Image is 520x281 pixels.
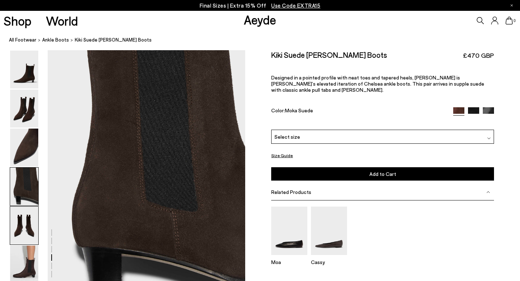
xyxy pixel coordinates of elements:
img: svg%3E [486,190,490,194]
p: Designed in a pointed profile with neat toes and tapered heels, [PERSON_NAME] is [PERSON_NAME]’s ... [271,74,494,93]
span: Navigate to /collections/ss25-final-sizes [271,2,320,9]
span: Add to Cart [369,171,396,177]
nav: breadcrumb [9,30,520,50]
a: Cassy Pointed-Toe Flats Cassy [311,250,347,265]
img: svg%3E [487,137,491,140]
span: Related Products [271,189,311,195]
p: Final Sizes | Extra 15% Off [200,1,321,10]
img: Cassy Pointed-Toe Flats [311,207,347,255]
span: Kiki Suede [PERSON_NAME] Boots [75,36,152,44]
img: Kiki Suede Chelsea Boots - Image 5 [10,207,38,245]
img: Kiki Suede Chelsea Boots - Image 2 [10,90,38,127]
a: World [46,14,78,27]
img: Moa Pointed-Toe Flats [271,207,307,255]
button: Add to Cart [271,167,494,181]
p: Moa [271,259,307,265]
span: Select size [274,133,300,140]
span: Ankle Boots [42,37,69,43]
a: Shop [4,14,31,27]
a: Ankle Boots [42,36,69,44]
p: Cassy [311,259,347,265]
a: Aeyde [244,12,276,27]
img: Kiki Suede Chelsea Boots - Image 1 [10,51,38,88]
span: £470 GBP [463,51,494,60]
span: Moka Suede [285,107,313,113]
h2: Kiki Suede [PERSON_NAME] Boots [271,50,387,59]
button: Size Guide [271,151,293,160]
a: All Footwear [9,36,36,44]
div: Color: [271,107,446,115]
a: Moa Pointed-Toe Flats Moa [271,250,307,265]
img: Kiki Suede Chelsea Boots - Image 4 [10,168,38,206]
a: 0 [506,17,513,25]
span: 0 [513,19,516,23]
img: Kiki Suede Chelsea Boots - Image 3 [10,129,38,167]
